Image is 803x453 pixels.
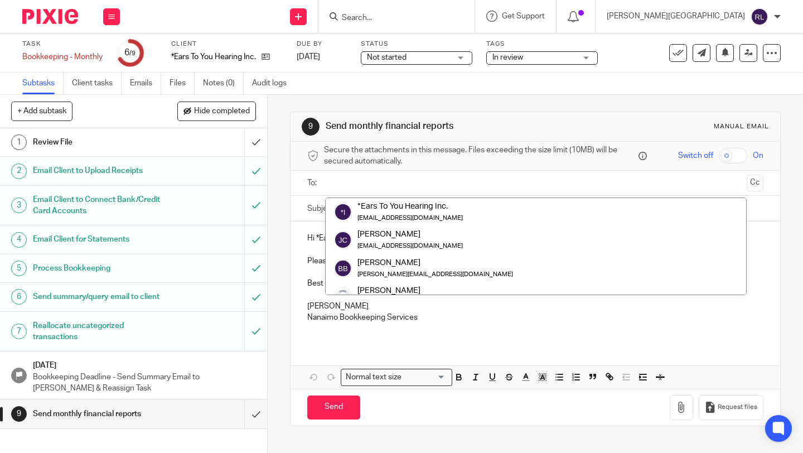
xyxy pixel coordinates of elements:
p: Best Regards, [307,278,763,289]
span: In review [492,54,523,61]
h1: Email Client to Upload Receipts [33,162,167,179]
div: 6 [124,46,136,59]
div: 6 [11,289,27,305]
div: 9 [11,406,27,422]
h1: Send monthly financial reports [33,406,167,422]
p: [PERSON_NAME] [307,301,763,312]
small: [EMAIL_ADDRESS][DOMAIN_NAME] [357,243,463,249]
p: Hi *Ears To You Hearing Inc. [307,233,763,244]
a: Client tasks [72,73,122,94]
div: 4 [11,232,27,248]
img: svg%3E [751,8,768,26]
h1: Send summary/query email to client [33,288,167,305]
span: Not started [367,54,407,61]
span: Hide completed [194,107,250,116]
label: Status [361,40,472,49]
small: /9 [129,50,136,56]
h1: Review File [33,134,167,151]
span: Get Support [502,12,545,20]
img: svg%3E [334,203,352,221]
div: 2 [11,163,27,179]
img: svg%3E [334,259,352,277]
div: 3 [11,197,27,213]
label: Due by [297,40,347,49]
div: Manual email [714,122,769,131]
a: Notes (0) [203,73,244,94]
button: Hide completed [177,102,256,121]
label: Client [171,40,283,49]
button: Cc [747,175,763,191]
input: Search [341,13,441,23]
div: 9 [302,118,320,136]
div: *Ears To You Hearing Inc. [357,201,463,212]
span: On [753,150,763,161]
label: Task [22,40,103,49]
h1: Send monthly financial reports [326,121,559,132]
div: 5 [11,261,27,276]
div: 7 [11,324,27,339]
h1: Email Client for Statements [33,231,167,248]
img: Pixie [22,9,78,24]
h1: [DATE] [33,357,256,371]
span: Secure the attachments in this message. Files exceeding the size limit (10MB) will be secured aut... [324,144,636,167]
small: [PERSON_NAME][EMAIL_ADDRESS][DOMAIN_NAME] [357,271,513,277]
label: Tags [486,40,598,49]
h1: Process Bookkeeping [33,260,167,277]
label: Subject: [307,203,336,214]
p: Bookkeeping Deadline - Send Summary Email to [PERSON_NAME] & Reassign Task [33,372,256,394]
div: [PERSON_NAME] [357,229,463,240]
span: Switch off [678,150,713,161]
img: Copy%20of%20Rockies%20accounting%20v3%20(1).png [334,287,352,305]
a: Subtasks [22,73,64,94]
button: + Add subtask [11,102,72,121]
div: [PERSON_NAME] [357,257,513,268]
h1: Reallocate uncategorized transactions [33,317,167,346]
p: Please see attached for your financials for last month, let us know if you have any questions or ... [307,256,763,267]
input: Search for option [405,372,446,383]
p: Nanaimo Bookkeeping Services [307,312,763,323]
div: [PERSON_NAME] [357,285,513,296]
span: Request files [718,403,757,412]
span: Normal text size [344,372,404,383]
div: Bookkeeping - Monthly [22,51,103,62]
div: 1 [11,134,27,150]
button: Request files [699,395,763,420]
a: Files [170,73,195,94]
p: *Ears To You Hearing Inc. [171,51,256,62]
a: Emails [130,73,161,94]
small: [EMAIL_ADDRESS][DOMAIN_NAME] [357,215,463,221]
span: [DATE] [297,53,320,61]
label: To: [307,177,320,189]
div: Search for option [341,369,452,386]
p: [PERSON_NAME][GEOGRAPHIC_DATA] [607,11,745,22]
a: Audit logs [252,73,295,94]
h1: Email Client to Connect Bank/Credit Card Accounts [33,191,167,220]
input: Send [307,396,360,420]
img: svg%3E [334,231,352,249]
